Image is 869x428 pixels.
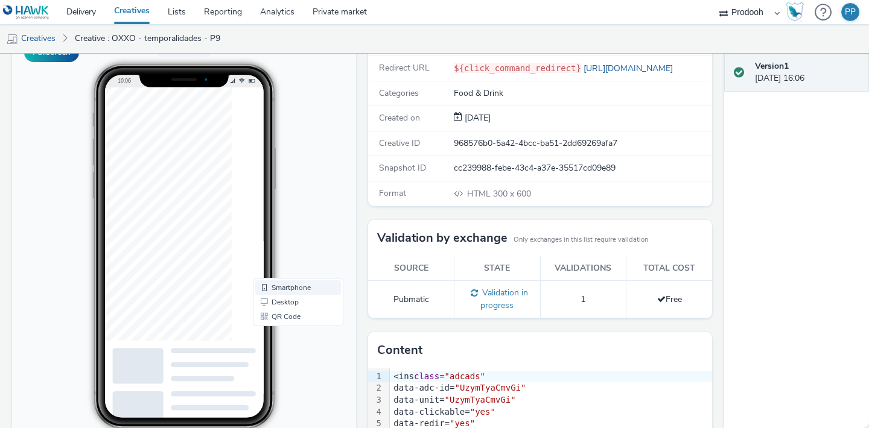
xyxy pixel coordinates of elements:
[454,87,711,99] div: Food & Drink
[454,137,711,149] div: 968576b0-5a42-4bcc-ba51-2dd69269afa7
[755,60,789,72] strong: Version 1
[243,264,329,279] li: Desktop
[626,256,713,281] th: Total cost
[454,256,541,281] th: State
[368,256,454,281] th: Source
[259,268,287,275] span: Desktop
[540,256,626,281] th: Validations
[445,371,485,381] span: "adcads"
[368,371,383,383] div: 1
[368,281,454,318] td: Pubmatic
[69,24,226,53] a: Creative : OXXO - temporalidades - P9
[379,137,420,149] span: Creative ID
[379,87,419,99] span: Categories
[466,188,531,200] span: 300 x 600
[450,418,475,428] span: "yes"
[454,162,711,174] div: cc239988-febe-43c4-a37e-35517cd09e89
[259,282,288,289] span: QR Code
[379,187,406,199] span: Format
[478,287,528,311] span: Validation in progress
[377,341,422,359] h3: Content
[414,371,439,381] span: class
[368,382,383,394] div: 2
[6,33,18,45] img: mobile
[657,294,682,305] span: Free
[379,112,420,124] span: Created on
[845,3,856,21] div: PP
[470,407,495,417] span: "yes"
[581,294,585,305] span: 1
[3,5,49,20] img: undefined Logo
[106,46,119,53] span: 10:06
[454,63,581,73] code: ${click_command_redirect}
[462,112,491,124] span: [DATE]
[243,279,329,293] li: QR Code
[467,188,493,200] span: HTML
[368,394,383,406] div: 3
[786,2,809,22] a: Hawk Academy
[581,63,678,74] a: [URL][DOMAIN_NAME]
[786,2,804,22] img: Hawk Academy
[259,253,299,260] span: Smartphone
[379,62,430,74] span: Redirect URL
[755,60,859,85] div: [DATE] 16:06
[243,250,329,264] li: Smartphone
[379,162,426,174] span: Snapshot ID
[454,383,526,392] span: "UzymTyaCmvGi"
[462,112,491,124] div: Creation 05 September 2025, 16:06
[514,235,648,245] small: Only exchanges in this list require validation
[445,395,516,404] span: "UzymTyaCmvGi"
[368,406,383,418] div: 4
[377,229,508,247] h3: Validation by exchange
